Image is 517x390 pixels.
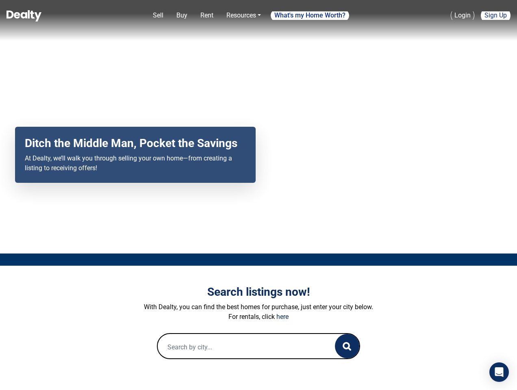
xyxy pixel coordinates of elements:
[150,7,167,24] a: Sell
[33,312,484,322] p: For rentals, click
[271,9,349,22] a: What's my Home Worth?
[173,7,191,24] a: Buy
[7,10,41,22] img: Dealty - Buy, Sell & Rent Homes
[158,334,319,360] input: Search by city...
[33,285,484,299] h3: Search listings now!
[25,154,246,173] p: At Dealty, we’ll walk you through selling your own home—from creating a listing to receiving offers!
[451,7,474,24] a: Login
[489,362,509,382] div: Open Intercom Messenger
[25,136,246,150] h2: Ditch the Middle Man, Pocket the Savings
[481,7,510,24] a: Sign Up
[33,302,484,312] p: With Dealty, you can find the best homes for purchase, just enter your city below.
[276,313,289,321] a: here
[223,7,264,24] a: Resources
[197,7,217,24] a: Rent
